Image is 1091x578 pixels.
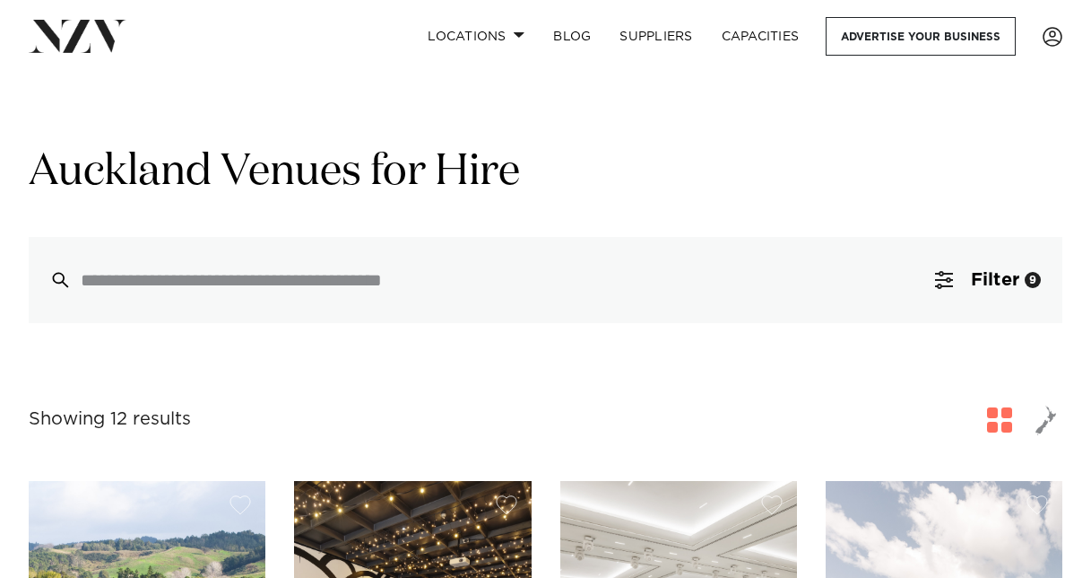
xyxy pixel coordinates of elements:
[1025,272,1041,288] div: 9
[605,17,706,56] a: SUPPLIERS
[826,17,1016,56] a: Advertise your business
[913,237,1062,323] button: Filter9
[707,17,814,56] a: Capacities
[971,271,1019,289] span: Filter
[29,406,191,433] div: Showing 12 results
[29,144,1062,201] h1: Auckland Venues for Hire
[413,17,539,56] a: Locations
[539,17,605,56] a: BLOG
[29,20,126,52] img: nzv-logo.png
